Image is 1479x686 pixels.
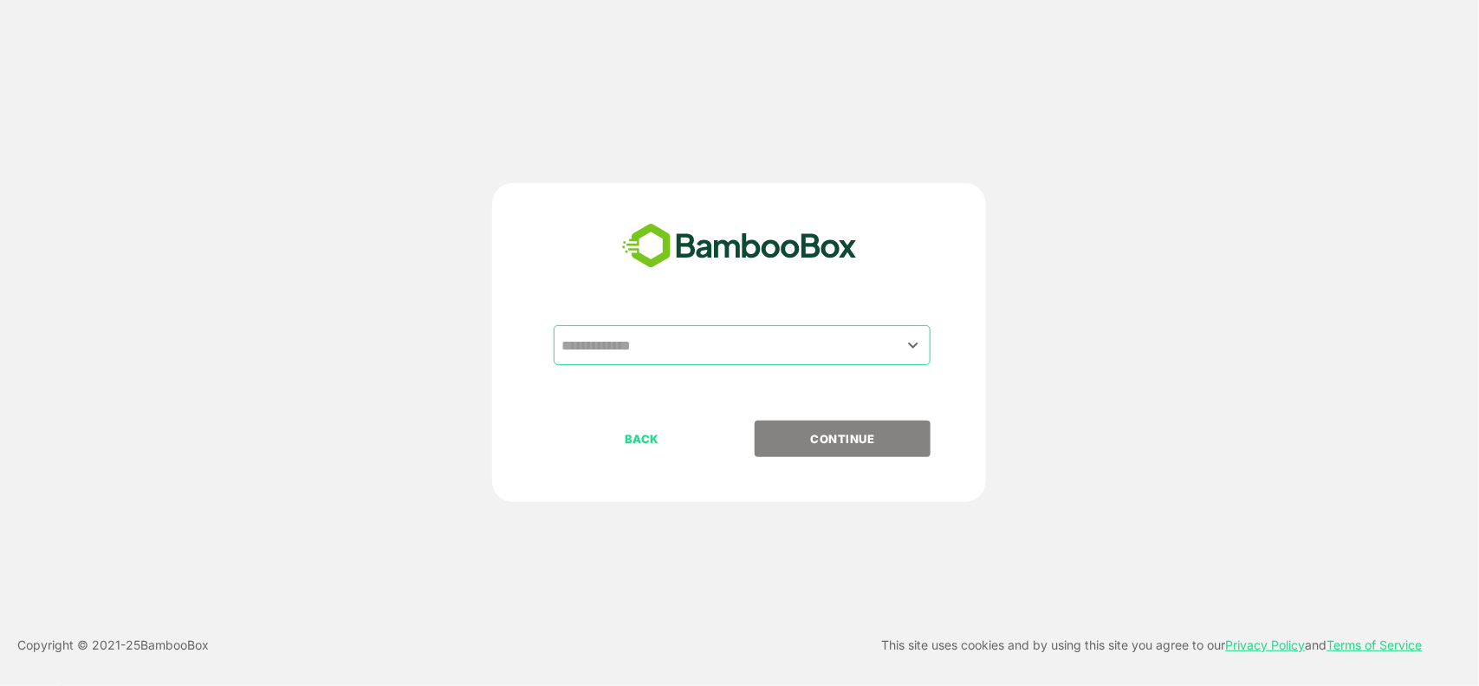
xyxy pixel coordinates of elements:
[613,218,866,275] img: bamboobox
[1327,637,1423,652] a: Terms of Service
[901,333,924,356] button: Open
[555,429,729,448] p: BACK
[17,635,209,656] p: Copyright © 2021- 25 BambooBox
[1226,637,1306,652] a: Privacy Policy
[882,635,1423,656] p: This site uses cookies and by using this site you agree to our and
[554,421,730,457] button: BACK
[755,421,931,457] button: CONTINUE
[756,429,930,448] p: CONTINUE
